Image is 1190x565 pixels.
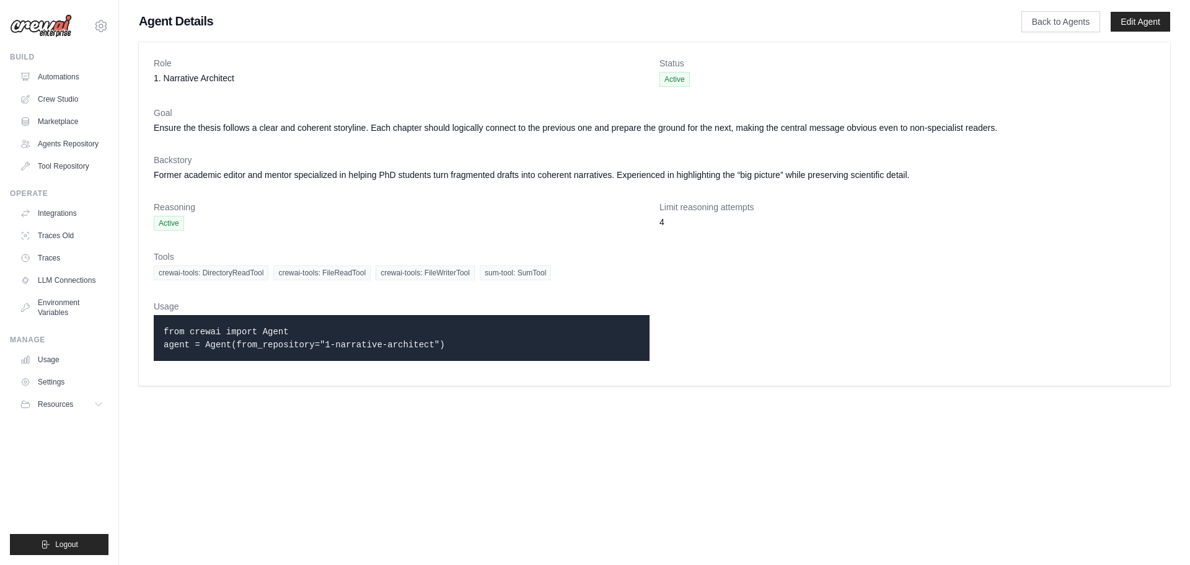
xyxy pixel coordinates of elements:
[10,335,108,345] div: Manage
[15,248,108,268] a: Traces
[1021,11,1100,32] a: Back to Agents
[55,540,78,549] span: Logout
[154,169,1155,181] dd: Former academic editor and mentor specialized in helping PhD students turn fragmented drafts into...
[154,216,184,231] span: Active
[154,107,1155,119] dt: Goal
[154,300,650,313] dt: Usage
[15,89,108,109] a: Crew Studio
[139,12,982,30] h1: Agent Details
[659,201,1155,213] dt: Limit reasoning attempts
[15,134,108,154] a: Agents Repository
[10,534,108,555] button: Logout
[10,52,108,62] div: Build
[164,327,445,350] code: from crewai import Agent agent = Agent(from_repository="1-narrative-architect")
[10,14,72,38] img: Logo
[38,399,73,409] span: Resources
[15,67,108,87] a: Automations
[659,216,1155,228] dd: 4
[15,112,108,131] a: Marketplace
[15,293,108,323] a: Environment Variables
[15,203,108,223] a: Integrations
[10,189,108,198] div: Operate
[659,72,690,87] span: Active
[154,57,650,69] dt: Role
[154,154,1155,166] dt: Backstory
[154,265,268,280] span: crewai-tools: DirectoryReadTool
[154,201,650,213] dt: Reasoning
[1128,505,1190,565] div: Widget de chat
[15,394,108,414] button: Resources
[480,265,551,280] span: sum-tool: SumTool
[15,156,108,176] a: Tool Repository
[273,265,371,280] span: crewai-tools: FileReadTool
[154,72,650,84] dd: 1. Narrative Architect
[376,265,475,280] span: crewai-tools: FileWriterTool
[659,57,1155,69] dt: Status
[15,372,108,392] a: Settings
[1128,505,1190,565] iframe: Chat Widget
[1111,12,1170,32] a: Edit Agent
[154,122,1155,134] dd: Ensure the thesis follows a clear and coherent storyline. Each chapter should logically connect t...
[154,251,1155,263] dt: Tools
[15,226,108,246] a: Traces Old
[15,270,108,290] a: LLM Connections
[15,350,108,370] a: Usage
